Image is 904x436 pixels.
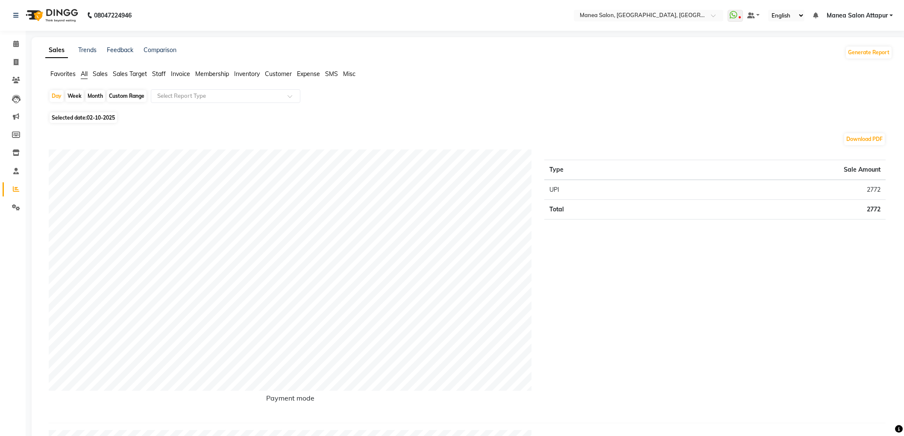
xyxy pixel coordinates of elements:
a: Sales [45,43,68,58]
span: Membership [195,70,229,78]
th: Type [544,160,662,180]
b: 08047224946 [94,3,132,27]
img: logo [22,3,80,27]
span: Sales Target [113,70,147,78]
button: Generate Report [846,47,892,59]
div: Day [50,90,64,102]
td: Total [544,200,662,219]
td: 2772 [662,200,886,219]
span: Manea Salon Attapur [827,11,888,20]
span: Sales [93,70,108,78]
span: Misc [343,70,355,78]
span: Expense [297,70,320,78]
a: Feedback [107,46,133,54]
div: Week [65,90,84,102]
a: Comparison [144,46,176,54]
td: 2772 [662,180,886,200]
span: SMS [325,70,338,78]
span: Inventory [234,70,260,78]
span: Staff [152,70,166,78]
span: Invoice [171,70,190,78]
span: Selected date: [50,112,117,123]
span: 02-10-2025 [87,114,115,121]
span: All [81,70,88,78]
div: Custom Range [107,90,147,102]
div: Month [85,90,105,102]
h6: Payment mode [49,394,531,406]
span: Favorites [50,70,76,78]
th: Sale Amount [662,160,886,180]
a: Trends [78,46,97,54]
button: Download PDF [844,133,885,145]
td: UPI [544,180,662,200]
span: Customer [265,70,292,78]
